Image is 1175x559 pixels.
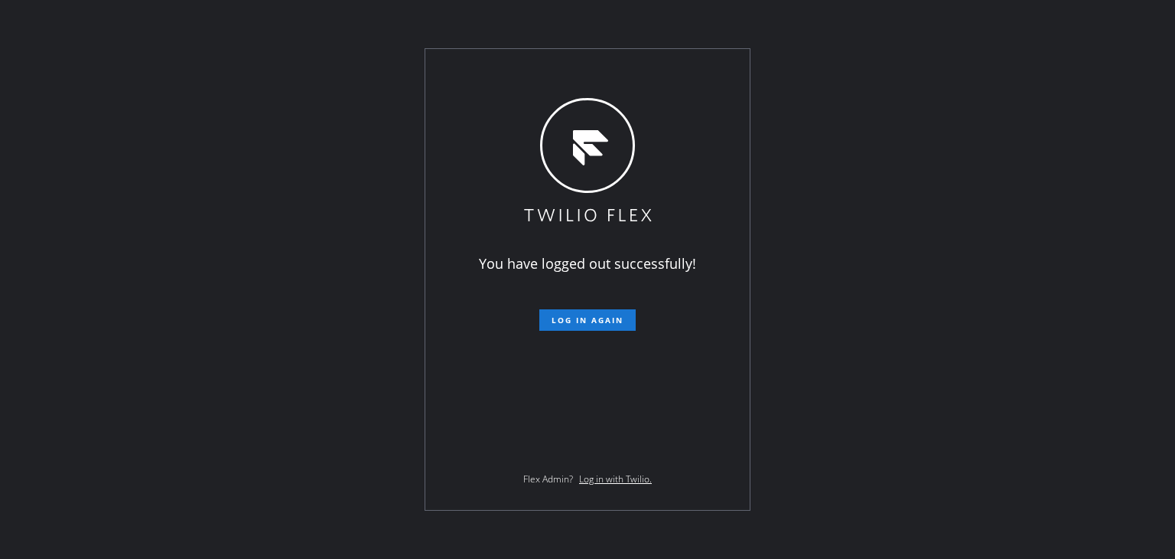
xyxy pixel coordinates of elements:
[552,315,623,325] span: Log in again
[479,254,696,273] span: You have logged out successfully!
[539,309,636,331] button: Log in again
[579,472,652,485] a: Log in with Twilio.
[523,472,573,485] span: Flex Admin?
